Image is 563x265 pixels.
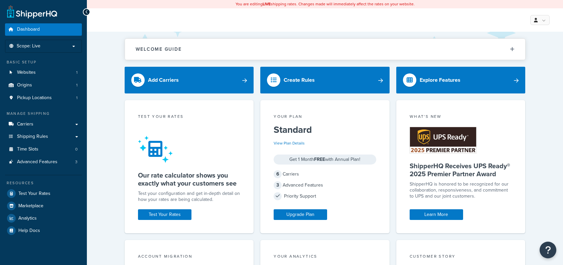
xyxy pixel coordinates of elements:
h2: Welcome Guide [136,47,182,52]
span: Origins [17,82,32,88]
div: Explore Features [420,75,460,85]
a: Learn More [410,209,463,220]
li: Time Slots [5,143,82,156]
a: Upgrade Plan [274,209,327,220]
span: 3 [75,159,78,165]
span: Analytics [18,216,37,221]
a: Analytics [5,212,82,224]
div: Basic Setup [5,59,82,65]
span: Pickup Locations [17,95,52,101]
h5: ShipperHQ Receives UPS Ready® 2025 Premier Partner Award [410,162,512,178]
a: Add Carriers [125,67,254,93]
div: Manage Shipping [5,111,82,116]
a: Help Docs [5,225,82,237]
li: Websites [5,66,82,79]
li: Pickup Locations [5,92,82,104]
button: Welcome Guide [125,39,525,60]
span: Dashboard [17,27,40,32]
a: Carriers [5,118,82,130]
a: Pickup Locations1 [5,92,82,104]
span: Websites [17,70,36,75]
a: Websites1 [5,66,82,79]
div: Advanced Features [274,181,376,190]
span: 1 [76,70,78,75]
h5: Our rate calculator shows you exactly what your customers see [138,171,241,187]
b: LIVE [263,1,271,7]
div: Priority Support [274,192,376,201]
li: Origins [5,79,82,91]
div: Resources [5,180,82,186]
div: Get 1 Month with Annual Plan! [274,155,376,165]
a: Shipping Rules [5,130,82,143]
div: Your Plan [274,113,376,121]
strong: FREE [314,156,325,163]
a: Test Your Rates [5,188,82,200]
div: Create Rules [284,75,315,85]
a: Origins1 [5,79,82,91]
p: ShipperHQ is honored to be recognized for our collaboration, responsiveness, and commitment to UP... [410,181,512,199]
a: Dashboard [5,23,82,36]
span: 6 [274,170,282,178]
span: Time Slots [17,147,38,152]
div: Customer Story [410,253,512,261]
a: Advanced Features3 [5,156,82,168]
span: Advanced Features [17,159,57,165]
a: Test Your Rates [138,209,191,220]
a: View Plan Details [274,140,305,146]
span: 3 [274,181,282,189]
div: Account Migration [138,253,241,261]
li: Advanced Features [5,156,82,168]
span: Help Docs [18,228,40,234]
a: Time Slots0 [5,143,82,156]
span: 1 [76,95,78,101]
button: Open Resource Center [540,242,556,258]
a: Explore Features [396,67,526,93]
span: 1 [76,82,78,88]
a: Create Rules [260,67,390,93]
div: Your Analytics [274,253,376,261]
div: What's New [410,113,512,121]
div: Add Carriers [148,75,179,85]
a: Marketplace [5,200,82,212]
span: Carriers [17,121,33,127]
span: Marketplace [18,203,43,209]
span: Shipping Rules [17,134,48,140]
div: Test your rates [138,113,241,121]
span: 0 [75,147,78,152]
span: Scope: Live [17,43,40,49]
div: Carriers [274,170,376,179]
h5: Standard [274,124,376,135]
span: Test Your Rates [18,191,50,197]
div: Test your configuration and get in-depth detail on how your rates are being calculated. [138,191,241,203]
